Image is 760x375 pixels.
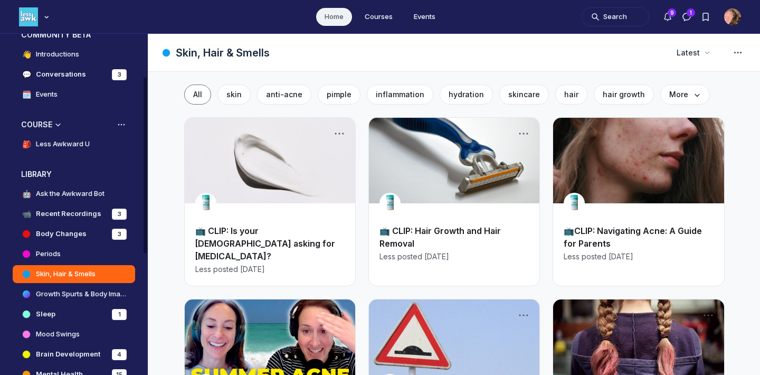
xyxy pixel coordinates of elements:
span: hair [564,90,578,99]
span: All [193,90,202,99]
span: hydration [449,90,484,99]
a: 📹Recent Recordings3 [13,205,135,223]
button: COMMUNITY BETACollapse space [13,26,135,43]
button: Bookmarks [696,7,715,26]
header: Page Header [148,34,760,72]
h4: Skin, Hair & Smells [36,269,96,279]
h4: Events [36,89,58,100]
button: All [184,85,211,105]
h3: COURSE [21,119,52,130]
span: More [669,89,701,100]
a: View user profile [564,198,585,209]
span: 🤖 [21,189,32,199]
button: skin [217,85,251,105]
button: skincare [499,85,549,105]
span: [DATE] [240,264,265,275]
a: Events [405,8,444,26]
h4: Less Awkward U [36,139,90,149]
div: 3 [112,69,127,80]
h4: Recent Recordings [36,209,101,219]
button: Notifications [658,7,677,26]
span: [DATE] [609,251,633,262]
span: 💬 [21,69,32,80]
button: View space group options [116,119,127,130]
a: 📺 CLIP: Is your [DEMOGRAPHIC_DATA] asking for [MEDICAL_DATA]? [195,226,335,261]
button: Post actions [516,308,531,323]
div: Collapse space [53,119,63,130]
span: [DATE] [424,251,449,262]
button: COURSECollapse space [13,116,135,133]
button: inflammation [367,85,433,105]
span: skincare [508,90,540,99]
a: Courses [356,8,401,26]
button: Post actions [516,126,531,141]
div: 3 [112,209,127,220]
div: 4 [112,349,127,360]
a: View user profile [195,198,216,209]
button: Latest [670,43,716,62]
span: Less posted [195,264,238,275]
h4: Conversations [36,69,86,80]
a: Mood Swings [13,325,135,343]
a: 📺 CLIP: Hair Growth and Hair Removal [379,226,501,249]
a: Home [316,8,352,26]
img: Less Awkward Hub logo [19,7,38,26]
button: Search [582,7,649,26]
button: Post actions [701,308,716,323]
button: Less Awkward Hub logo [19,6,52,27]
button: Post actions [332,126,347,141]
h1: Skin, Hair & Smells [176,45,270,60]
h4: Brain Development [36,349,100,360]
a: Periods [13,245,135,263]
span: skin [226,90,242,99]
button: hair growth [594,85,654,105]
div: 1 [112,309,127,320]
a: Body Changes3 [13,225,135,243]
svg: Space settings [731,46,744,59]
button: Post actions [332,308,347,323]
a: 👋Introductions [13,45,135,63]
span: 🗓️ [21,89,32,100]
h4: Body Changes [36,229,87,239]
button: anti-acne [257,85,311,105]
h4: Periods [36,249,61,259]
span: 🎒 [21,139,32,149]
a: 🤖Ask the Awkward Bot [13,185,135,203]
a: 📺CLIP: Navigating Acne: A Guide for Parents [564,226,702,249]
button: Post actions [701,126,716,141]
h4: Mood Swings [36,329,80,340]
div: 3 [112,229,127,240]
button: LIBRARYCollapse space [13,166,135,183]
h4: Ask the Awkward Bot [36,189,104,199]
span: hair growth [603,90,645,99]
a: View user profile [379,198,401,209]
span: inflammation [376,90,424,99]
a: Brain Development4 [13,345,135,363]
span: anti-acne [266,90,302,99]
button: More [660,85,710,105]
a: Skin, Hair & Smells [13,265,135,283]
span: 👋 [21,49,32,60]
span: Less posted [564,251,606,262]
h3: COMMUNITY BETA [21,30,91,40]
h4: Growth Spurts & Body Image [36,289,127,299]
a: 🎒Less Awkward U [13,135,135,153]
span: 📹 [21,209,32,219]
button: User menu options [724,8,741,25]
a: 🗓️Events [13,86,135,104]
button: Direct messages [677,7,696,26]
a: 💬Conversations3 [13,65,135,83]
a: Sleep1 [13,305,135,323]
a: Less posted[DATE] [379,251,449,261]
span: Latest [677,48,700,58]
a: Less posted[DATE] [195,264,265,274]
span: Less posted [379,251,422,262]
a: Growth Spurts & Body Image [13,285,135,303]
h4: Sleep [36,309,55,320]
